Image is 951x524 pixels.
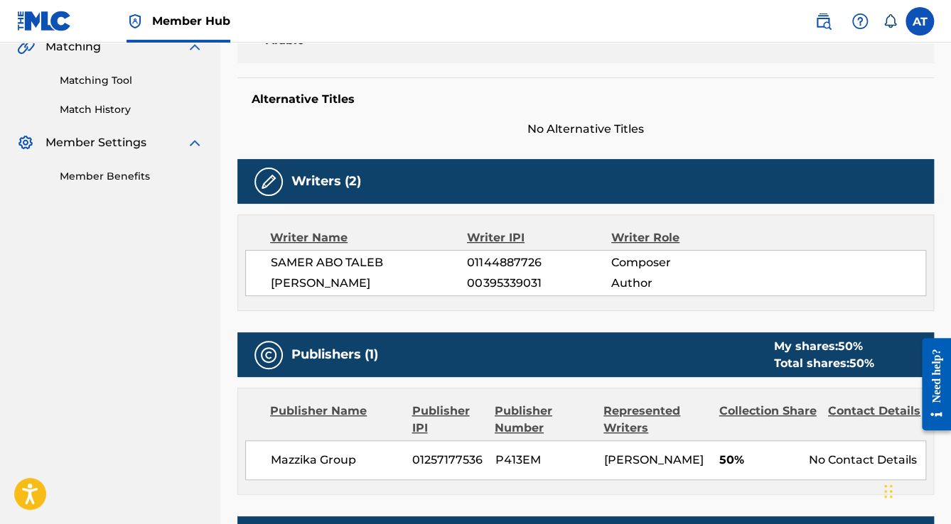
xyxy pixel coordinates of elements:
div: Publisher Number [495,403,593,437]
div: Drag [884,470,893,513]
img: MLC Logo [17,11,72,31]
iframe: Resource Center [911,327,951,442]
span: 50 % [838,339,863,353]
span: Member Hub [152,13,230,29]
img: expand [186,134,203,151]
img: Member Settings [17,134,34,151]
a: Matching Tool [60,73,203,88]
div: Help [846,7,874,36]
div: Total shares: [774,355,874,372]
div: No Contact Details [809,452,926,469]
span: Matching [45,38,101,55]
div: My shares: [774,338,874,355]
span: Author [611,275,742,292]
h5: Writers (2) [291,173,361,190]
div: Notifications [883,14,897,28]
img: Publishers [260,346,277,364]
div: Represented Writers [603,403,708,437]
img: help [851,13,869,30]
div: User Menu [906,7,934,36]
span: [PERSON_NAME] [604,453,704,466]
span: 01257177536 [412,452,484,469]
a: Member Benefits [60,169,203,184]
h5: Alternative Titles [252,92,920,107]
span: Mazzika Group [271,452,402,469]
span: P413EM [495,452,593,469]
span: SAMER ABO TALEB [271,254,467,271]
div: Writer Name [270,229,467,246]
div: Publisher IPI [412,403,483,437]
div: Collection Share [719,403,817,437]
span: No Alternative Titles [237,121,934,138]
span: 50% [719,452,798,469]
a: Public Search [809,7,837,36]
span: Member Settings [45,134,146,151]
img: search [815,13,832,30]
span: [PERSON_NAME] [271,275,467,292]
span: 50 % [849,356,874,370]
img: expand [186,38,203,55]
span: 01144887726 [467,254,611,271]
iframe: Chat Widget [880,456,951,524]
div: Writer Role [611,229,743,246]
div: Writer IPI [467,229,611,246]
img: Matching [17,38,35,55]
img: Top Rightsholder [127,13,144,30]
span: 00395339031 [467,275,611,292]
div: Contact Details [828,403,926,437]
div: Publisher Name [270,403,401,437]
img: Writers [260,173,277,190]
span: Composer [611,254,742,271]
a: Match History [60,102,203,117]
h5: Publishers (1) [291,346,378,363]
